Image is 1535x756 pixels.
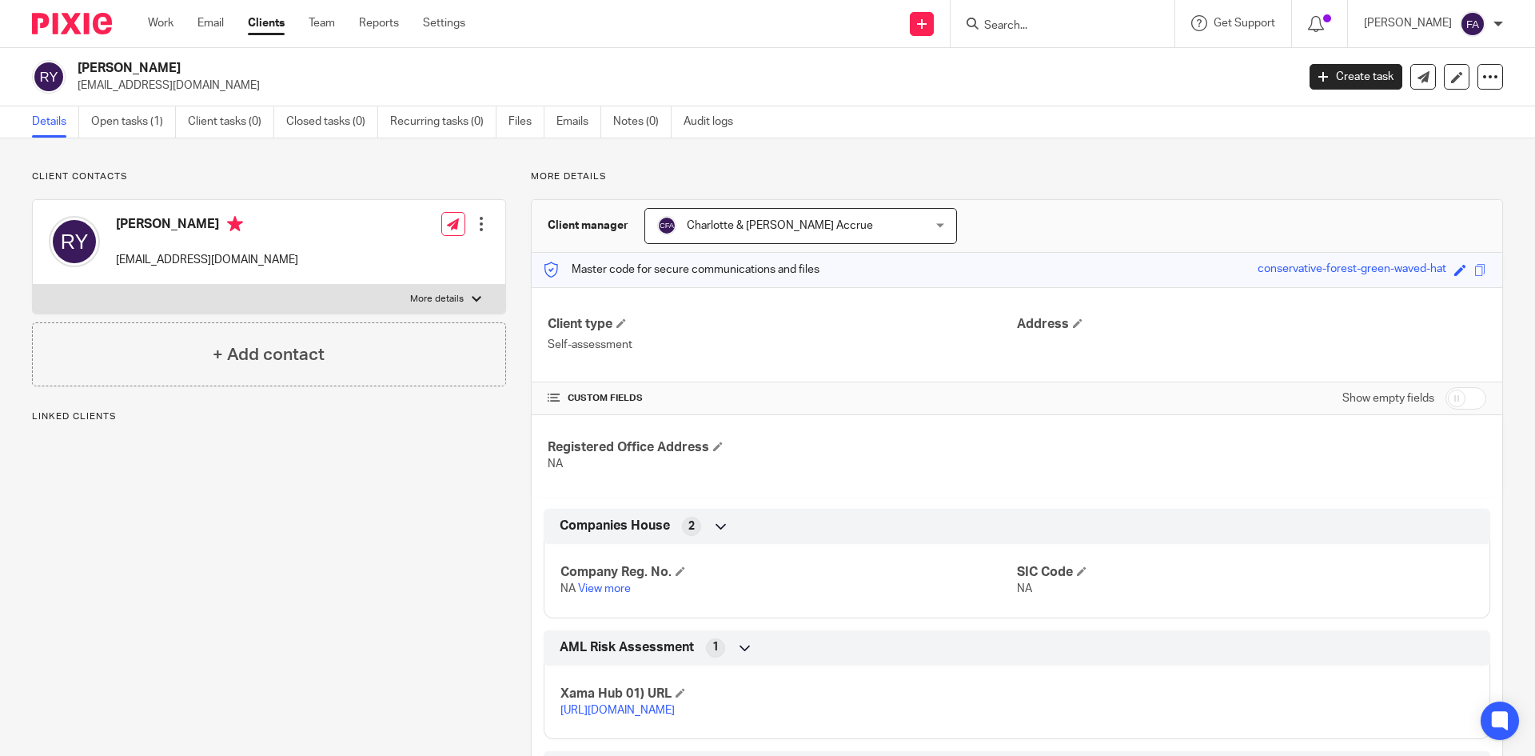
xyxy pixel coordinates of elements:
p: [EMAIL_ADDRESS][DOMAIN_NAME] [78,78,1286,94]
input: Search [983,19,1126,34]
a: Work [148,15,173,31]
img: Pixie [32,13,112,34]
h4: SIC Code [1017,564,1473,581]
a: Recurring tasks (0) [390,106,496,138]
span: NA [560,583,576,594]
h4: CUSTOM FIELDS [548,392,1017,405]
span: Companies House [560,518,670,534]
a: Notes (0) [613,106,672,138]
h4: Registered Office Address [548,439,1017,456]
a: Closed tasks (0) [286,106,378,138]
h4: + Add contact [213,342,325,367]
span: 1 [712,639,719,655]
p: Client contacts [32,170,506,183]
p: More details [410,293,464,306]
div: conservative-forest-green-waved-hat [1258,261,1446,279]
a: Email [197,15,224,31]
a: Files [508,106,544,138]
a: Details [32,106,79,138]
a: Settings [423,15,465,31]
a: Client tasks (0) [188,106,274,138]
a: [URL][DOMAIN_NAME] [560,705,675,716]
a: Open tasks (1) [91,106,176,138]
a: Team [309,15,335,31]
p: More details [531,170,1503,183]
img: svg%3E [657,216,676,235]
h4: [PERSON_NAME] [116,216,298,236]
p: Linked clients [32,410,506,423]
img: svg%3E [1460,11,1485,37]
a: Create task [1310,64,1402,90]
span: NA [548,458,563,470]
span: AML Risk Assessment [560,639,694,656]
span: Charlotte & [PERSON_NAME] Accrue [687,220,873,231]
img: svg%3E [32,60,66,94]
p: Self-assessment [548,337,1017,353]
a: Clients [248,15,285,31]
h4: Client type [548,316,1017,333]
p: [EMAIL_ADDRESS][DOMAIN_NAME] [116,252,298,268]
h4: Address [1017,316,1486,333]
h2: [PERSON_NAME] [78,60,1044,77]
p: [PERSON_NAME] [1364,15,1452,31]
i: Primary [227,216,243,232]
label: Show empty fields [1342,390,1434,406]
span: NA [1017,583,1032,594]
a: Audit logs [684,106,745,138]
a: Reports [359,15,399,31]
h4: Company Reg. No. [560,564,1017,581]
h3: Client manager [548,218,628,234]
h4: Xama Hub 01) URL [560,686,1017,702]
p: Master code for secure communications and files [544,262,819,278]
a: View more [578,583,631,594]
span: 2 [688,518,695,534]
span: Get Support [1214,18,1275,29]
img: svg%3E [49,216,100,267]
a: Emails [556,106,601,138]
